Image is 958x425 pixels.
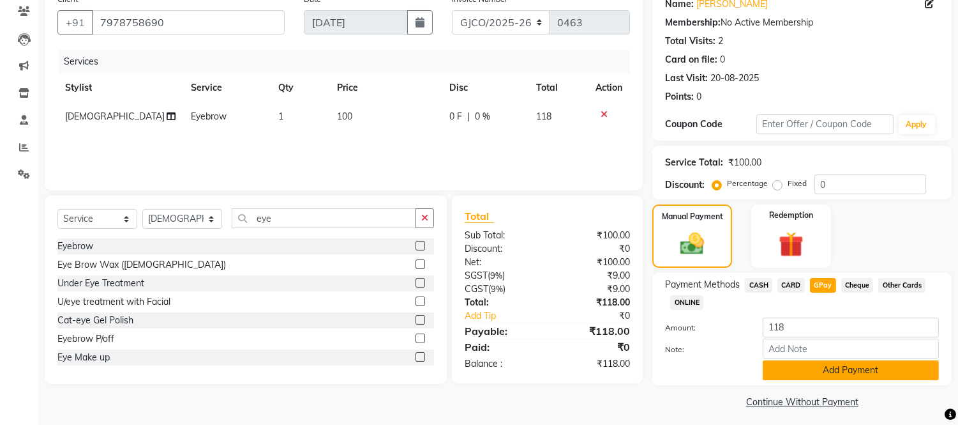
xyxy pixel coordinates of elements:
span: Total [465,210,494,223]
span: Eyebrow [191,111,227,122]
a: Add Tip [455,309,563,323]
span: 9% [491,284,503,294]
span: 0 % [475,110,490,123]
span: ONLINE [670,295,703,310]
th: Qty [271,73,329,102]
span: Cheque [841,278,874,293]
div: Last Visit: [665,72,708,85]
div: 0 [720,53,725,66]
div: Coupon Code [665,118,756,131]
label: Manual Payment [662,211,723,222]
th: Price [329,73,442,102]
div: Eyebrow [57,240,93,253]
input: Amount [763,318,939,337]
div: ₹0 [548,339,640,355]
div: Sub Total: [455,229,548,242]
div: ₹118.00 [548,357,640,371]
label: Fixed [788,178,807,189]
div: ₹0 [548,242,640,256]
div: Service Total: [665,156,723,169]
div: Discount: [455,242,548,256]
div: Eye Make up [57,351,110,364]
span: 1 [278,111,283,122]
span: SGST [465,270,488,281]
div: Discount: [665,178,705,192]
th: Action [588,73,630,102]
label: Percentage [727,178,768,189]
div: 20-08-2025 [710,72,759,85]
a: Continue Without Payment [655,396,949,409]
div: Card on file: [665,53,717,66]
span: GPay [810,278,836,293]
div: ₹9.00 [548,269,640,282]
input: Enter Offer / Coupon Code [756,114,893,134]
span: 0 F [449,110,462,123]
div: ( ) [455,269,548,282]
label: Note: [655,344,753,355]
span: Other Cards [878,278,925,293]
div: Under Eye Treatment [57,277,144,290]
div: ( ) [455,282,548,296]
th: Stylist [57,73,183,102]
div: Net: [455,256,548,269]
input: Add Note [763,339,939,359]
th: Disc [442,73,528,102]
button: Add Payment [763,360,939,380]
div: ₹9.00 [548,282,640,296]
label: Redemption [769,210,813,221]
div: Eyebrow P/off [57,332,114,346]
div: No Active Membership [665,16,939,29]
img: _cash.svg [673,230,711,258]
div: ₹100.00 [728,156,761,169]
label: Amount: [655,322,753,334]
button: +91 [57,10,93,35]
div: Eye Brow Wax ([DEMOGRAPHIC_DATA]) [57,258,226,272]
th: Total [528,73,588,102]
span: Payment Methods [665,278,740,291]
span: 118 [536,111,551,122]
div: ₹118.00 [548,296,640,309]
div: U/eye treatment with Facial [57,295,170,309]
div: Total Visits: [665,35,715,48]
div: ₹0 [563,309,640,323]
div: Paid: [455,339,548,355]
span: CGST [465,283,488,295]
div: Services [59,50,640,73]
div: Points: [665,90,694,104]
span: | [467,110,470,123]
span: [DEMOGRAPHIC_DATA] [65,111,165,122]
span: 9% [490,270,502,281]
button: Apply [899,115,935,134]
div: Payable: [455,323,548,339]
div: ₹100.00 [548,256,640,269]
div: Total: [455,296,548,309]
span: CARD [777,278,805,293]
div: ₹100.00 [548,229,640,242]
input: Search by Name/Mobile/Email/Code [92,10,285,35]
th: Service [183,73,271,102]
div: 2 [718,35,723,48]
div: 0 [696,90,701,104]
input: Search or Scan [232,208,416,228]
span: 100 [337,111,352,122]
div: Cat-eye Gel Polish [57,314,133,327]
img: _gift.svg [771,229,811,260]
div: Balance : [455,357,548,371]
span: CASH [745,278,772,293]
div: Membership: [665,16,721,29]
div: ₹118.00 [548,323,640,339]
